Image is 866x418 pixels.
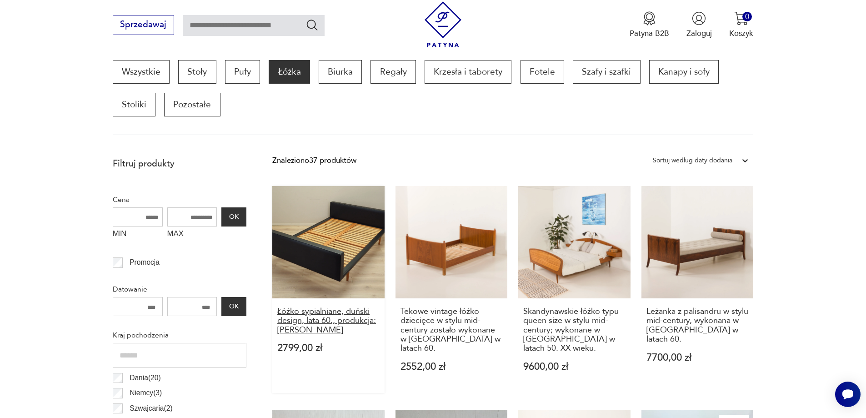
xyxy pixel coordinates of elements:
a: Łóżka [269,60,310,84]
a: Stoły [178,60,216,84]
img: Patyna - sklep z meblami i dekoracjami vintage [420,1,466,47]
div: 0 [742,12,752,21]
p: Cena [113,194,246,206]
label: MAX [167,227,217,244]
p: Promocja [130,257,160,268]
a: Fotele [521,60,564,84]
button: 0Koszyk [729,11,753,39]
a: Biurka [319,60,362,84]
button: Szukaj [305,18,319,31]
a: Wszystkie [113,60,170,84]
label: MIN [113,227,163,244]
a: Pufy [225,60,260,84]
div: Znaleziono 37 produktów [272,155,356,166]
a: Stoliki [113,93,155,116]
a: Ikona medaluPatyna B2B [630,11,669,39]
img: Ikonka użytkownika [692,11,706,25]
a: Sprzedawaj [113,22,174,29]
img: Ikona medalu [642,11,656,25]
a: Łóżko sypialniane, duński design, lata 60., produkcja: DaniaŁóżko sypialniane, duński design, lat... [272,186,385,393]
p: 2552,00 zł [400,362,503,372]
button: Zaloguj [686,11,712,39]
p: 9600,00 zł [523,362,626,372]
iframe: Smartsupp widget button [835,382,861,407]
a: Kanapy i sofy [649,60,719,84]
p: Filtruj produkty [113,158,246,170]
button: OK [221,297,246,316]
p: 2799,00 zł [277,343,380,353]
p: Dania ( 20 ) [130,372,161,384]
a: Szafy i szafki [573,60,640,84]
p: Kraj pochodzenia [113,329,246,341]
p: Zaloguj [686,28,712,39]
a: Krzesła i taborety [425,60,511,84]
p: Koszyk [729,28,753,39]
button: Sprzedawaj [113,15,174,35]
h3: Leżanka z palisandru w stylu mid-century, wykonana w [GEOGRAPHIC_DATA] w latach 60. [646,307,749,344]
a: Pozostałe [164,93,220,116]
a: Tekowe vintage łóżko dziecięce w stylu mid-century zostało wykonane w Danii w latach 60.Tekowe vi... [395,186,508,393]
p: Niemcy ( 3 ) [130,387,162,399]
div: Sortuj według daty dodania [653,155,732,166]
p: 7700,00 zł [646,353,749,363]
img: Ikona koszyka [734,11,748,25]
h3: Tekowe vintage łóżko dziecięce w stylu mid-century zostało wykonane w [GEOGRAPHIC_DATA] w latach 60. [400,307,503,353]
p: Patyna B2B [630,28,669,39]
button: OK [221,207,246,227]
p: Szwajcaria ( 2 ) [130,403,173,414]
h3: Łóżko sypialniane, duński design, lata 60., produkcja: [PERSON_NAME] [277,307,380,335]
button: Patyna B2B [630,11,669,39]
a: Regały [370,60,415,84]
h3: Skandynawskie łóżko typu queen size w stylu mid-century; wykonane w [GEOGRAPHIC_DATA] w latach 50... [523,307,626,353]
a: Skandynawskie łóżko typu queen size w stylu mid-century; wykonane w Norwegii w latach 50. XX wiek... [518,186,631,393]
a: Leżanka z palisandru w stylu mid-century, wykonana w Danii w latach 60.Leżanka z palisandru w sty... [641,186,754,393]
p: Datowanie [113,283,246,295]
